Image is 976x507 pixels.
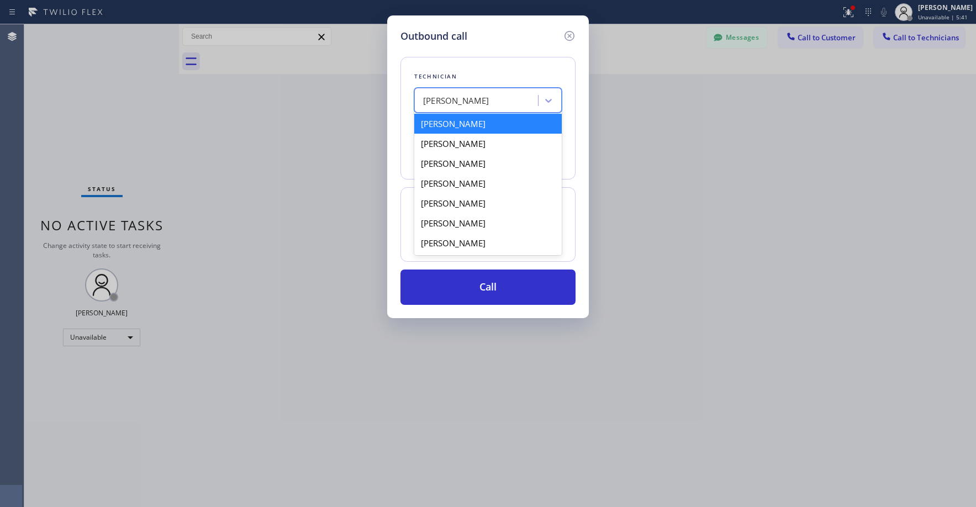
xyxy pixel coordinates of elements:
div: Technician [414,71,562,82]
div: [PERSON_NAME] [414,154,562,173]
div: [PERSON_NAME] [414,213,562,233]
div: [PERSON_NAME] [414,233,562,253]
div: [PERSON_NAME] [414,134,562,154]
div: [PERSON_NAME] [414,193,562,213]
h5: Outbound call [400,29,467,44]
div: [PERSON_NAME] [414,173,562,193]
button: Call [400,270,576,305]
div: [PERSON_NAME] [423,94,489,107]
div: [PERSON_NAME] [414,114,562,134]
